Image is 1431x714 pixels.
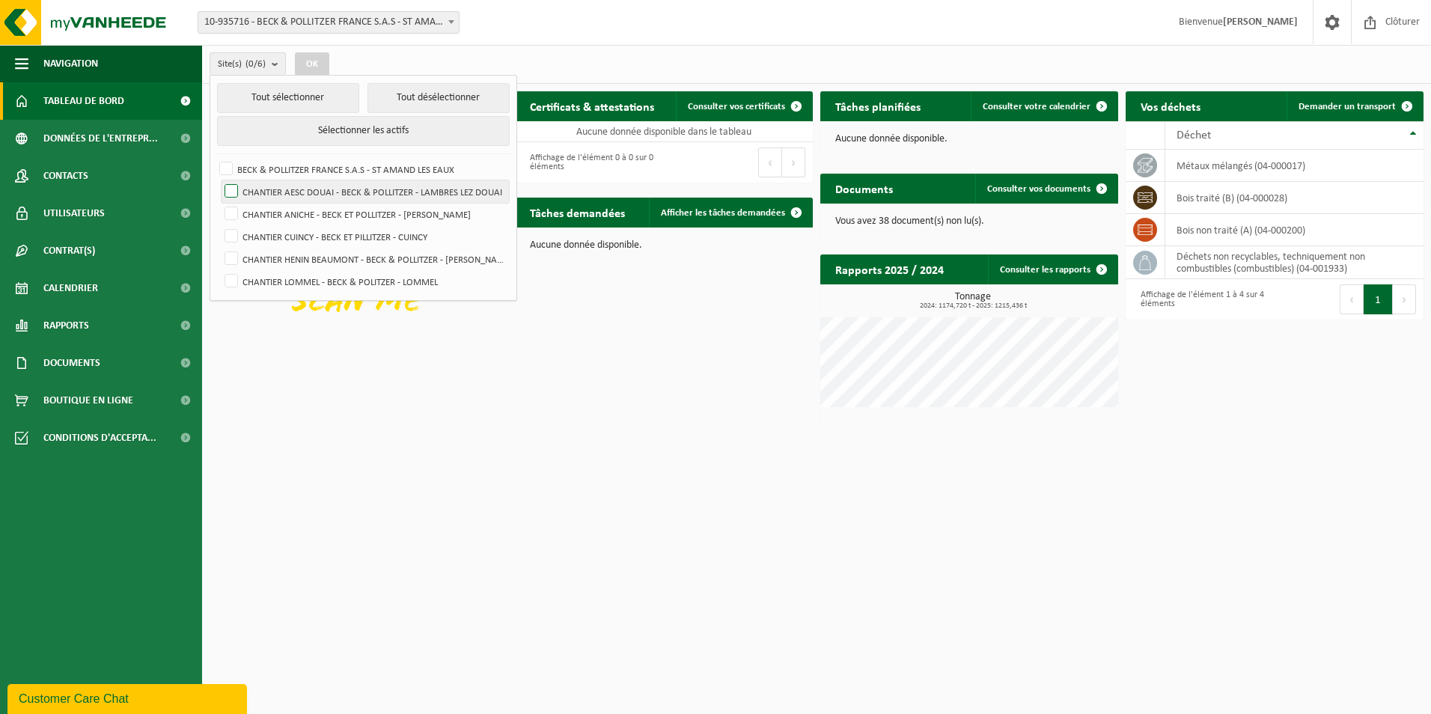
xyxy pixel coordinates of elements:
[530,240,798,251] p: Aucune donnée disponible.
[1165,182,1424,214] td: bois traité (B) (04-000028)
[43,195,105,232] span: Utilisateurs
[222,270,509,293] label: CHANTIER LOMMEL - BECK & POLITZER - LOMMEL
[217,116,510,146] button: Sélectionner les actifs
[971,91,1117,121] a: Consulter votre calendrier
[222,180,509,203] label: CHANTIER AESC DOUAI - BECK & POLLITZER - LAMBRES LEZ DOUAI
[758,147,782,177] button: Previous
[295,52,329,76] button: OK
[218,53,266,76] span: Site(s)
[515,121,813,142] td: Aucune donnée disponible dans le tableau
[43,382,133,419] span: Boutique en ligne
[975,174,1117,204] a: Consulter vos documents
[661,208,785,218] span: Afficher les tâches demandées
[782,147,805,177] button: Next
[983,102,1090,112] span: Consulter votre calendrier
[43,307,89,344] span: Rapports
[1393,284,1416,314] button: Next
[835,216,1103,227] p: Vous avez 38 document(s) non lu(s).
[649,198,811,228] a: Afficher les tâches demandées
[43,419,156,457] span: Conditions d'accepta...
[1299,102,1396,112] span: Demander un transport
[43,120,158,157] span: Données de l'entrepr...
[245,59,266,69] count: (0/6)
[1364,284,1393,314] button: 1
[1223,16,1298,28] strong: [PERSON_NAME]
[676,91,811,121] a: Consulter vos certificats
[43,232,95,269] span: Contrat(s)
[1133,283,1267,316] div: Affichage de l'élément 1 à 4 sur 4 éléments
[987,184,1090,194] span: Consulter vos documents
[1340,284,1364,314] button: Previous
[43,269,98,307] span: Calendrier
[43,45,98,82] span: Navigation
[1177,129,1211,141] span: Déchet
[198,11,460,34] span: 10-935716 - BECK & POLLITZER FRANCE S.A.S - ST AMAND LES EAUX
[820,91,936,120] h2: Tâches planifiées
[216,158,509,180] label: BECK & POLLITZER FRANCE S.A.S - ST AMAND LES EAUX
[820,254,959,284] h2: Rapports 2025 / 2024
[835,134,1103,144] p: Aucune donnée disponible.
[210,52,286,75] button: Site(s)(0/6)
[43,344,100,382] span: Documents
[198,12,459,33] span: 10-935716 - BECK & POLLITZER FRANCE S.A.S - ST AMAND LES EAUX
[217,83,359,113] button: Tout sélectionner
[43,82,124,120] span: Tableau de bord
[828,302,1118,310] span: 2024: 1174,720 t - 2025: 1215,436 t
[988,254,1117,284] a: Consulter les rapports
[1165,214,1424,246] td: bois non traité (A) (04-000200)
[7,681,250,714] iframe: chat widget
[1165,246,1424,279] td: déchets non recyclables, techniquement non combustibles (combustibles) (04-001933)
[522,146,656,179] div: Affichage de l'élément 0 à 0 sur 0 éléments
[515,198,640,227] h2: Tâches demandées
[515,91,669,120] h2: Certificats & attestations
[1165,150,1424,182] td: métaux mélangés (04-000017)
[222,203,509,225] label: CHANTIER ANICHE - BECK ET POLLITZER - [PERSON_NAME]
[367,83,510,113] button: Tout désélectionner
[1287,91,1422,121] a: Demander un transport
[688,102,785,112] span: Consulter vos certificats
[43,157,88,195] span: Contacts
[222,225,509,248] label: CHANTIER CUINCY - BECK ET PILLITZER - CUINCY
[1126,91,1215,120] h2: Vos déchets
[820,174,908,203] h2: Documents
[828,292,1118,310] h3: Tonnage
[222,248,509,270] label: CHANTIER HENIN BEAUMONT - BECK & POLLITZER - [PERSON_NAME]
